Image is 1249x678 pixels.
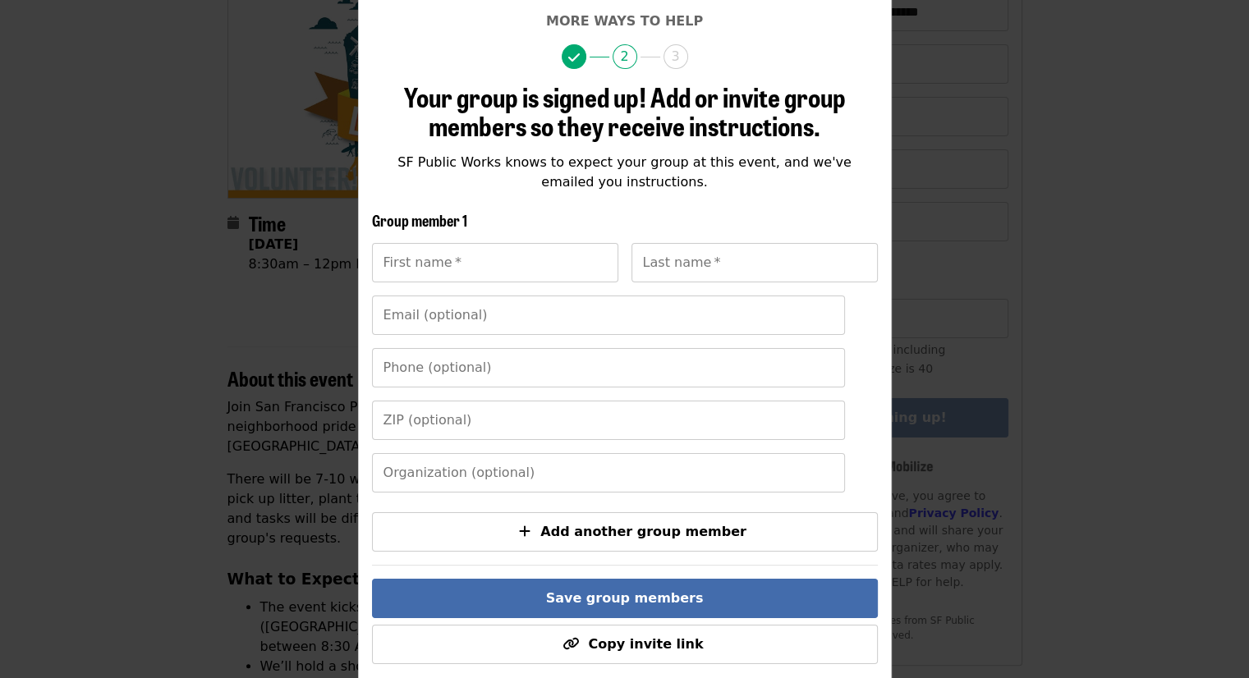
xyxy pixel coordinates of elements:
span: Save group members [546,590,704,606]
span: Copy invite link [588,636,703,652]
button: Copy invite link [372,625,878,664]
input: Email (optional) [372,295,845,335]
span: Group member 1 [372,209,467,231]
button: Add another group member [372,512,878,552]
span: 3 [664,44,688,69]
span: Your group is signed up! Add or invite group members so they receive instructions. [404,77,846,144]
input: Organization (optional) [372,453,845,492]
button: Save group members [372,579,878,618]
i: link icon [562,636,578,652]
i: check icon [568,50,580,66]
input: Phone (optional) [372,348,845,387]
input: Last name [631,243,878,282]
span: 2 [613,44,637,69]
i: plus icon [519,524,530,539]
input: ZIP (optional) [372,401,845,440]
span: More ways to help [546,13,703,29]
input: First name [372,243,618,282]
span: Add another group member [540,524,746,539]
span: SF Public Works knows to expect your group at this event, and we've emailed you instructions. [397,154,852,190]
